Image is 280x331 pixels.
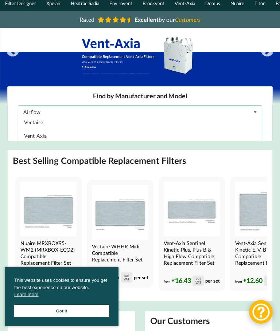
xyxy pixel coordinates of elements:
a: Rated Excellentby ourCustomers [74,13,206,25]
span: from [164,279,171,283]
div: incl [196,277,201,281]
img: Vent-Axia Sentinel Kinetic Plus, Plus B & High Flow Compatible MVHR Filter Replacement Set from M... [164,182,220,236]
button: Previous [5,44,20,58]
span: Vectaire [17,33,36,39]
div: VAT [124,277,129,281]
div: incl [124,274,129,277]
div: cookieconsent [5,267,118,326]
div: Airflow [16,23,33,28]
span: by our [135,16,201,23]
h4: Nuaire MRXBOX95-WM2 (MRXBOX-ECO2) Compatible Replacement Filter Set [20,240,75,266]
a: Vent-Axia Sentinel Kinetic Plus, Plus B & High Flow Compatible MVHR Filter Replacement Set from M... [159,177,225,291]
b: Excellent [135,16,159,23]
h4: Vectaire WHHR Midi Compatible Replacement Filter Set [92,243,147,263]
a: Nuaire MRXBOX95-WM2 Compatible MVHR Filter Replacement Set from MVHR.shop Nuaire MRXBOX95-WM2 (MR... [15,177,82,291]
span: Vent-Axia [17,46,39,52]
span: Rated [79,16,94,23]
span: This website uses cookies to ensure you get the best experience on our website. [14,277,109,300]
a: Got it cookie [14,305,109,317]
div: VAT [195,281,201,284]
h4: Vent-Axia Sentinel Kinetic Plus, Plus B & High Flow Compatible Replacement Filter Set [164,240,218,266]
div: VAT [267,281,273,284]
h2: Our Customers [150,315,267,327]
img: Vectaire WHHR Midi Compatible MVHR Filter Replacement Set from MVHR.shop [92,185,148,240]
span: per set [134,274,148,280]
span: £ [244,276,246,285]
a: cookies - Learn more [14,291,38,298]
div: 12.60 [244,276,275,286]
div: 16.43 [172,276,204,286]
h3: Find by Manufacturer and Model [11,5,255,14]
i: Customers [175,16,201,23]
h2: Best Selling Compatible Replacement Filters [13,155,186,166]
span: per set [205,277,220,283]
a: Vectaire WHHR Midi Compatible MVHR Filter Replacement Set from MVHR.shop Vectaire WHHR Midi Compa... [87,180,153,288]
span: from [235,279,242,283]
span: £ [172,276,175,285]
button: Next [260,44,275,58]
img: Nuaire MRXBOX95-WM2 Compatible MVHR Filter Replacement Set from MVHR.shop [20,182,77,236]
